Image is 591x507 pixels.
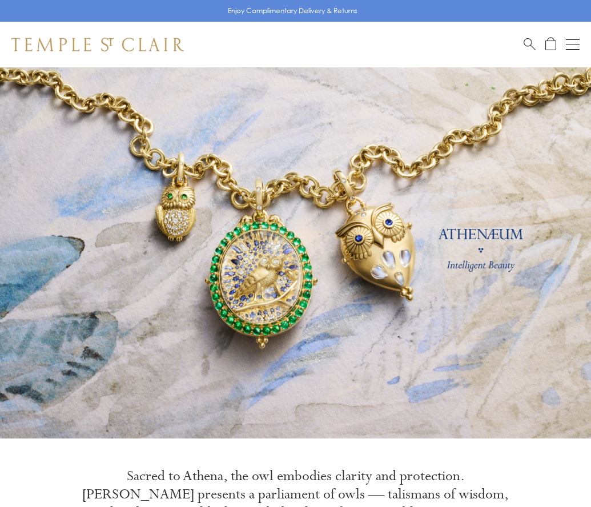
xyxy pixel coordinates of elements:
p: Enjoy Complimentary Delivery & Returns [228,5,357,17]
a: Open Shopping Bag [545,37,556,51]
img: Temple St. Clair [11,38,184,51]
a: Search [524,37,536,51]
button: Open navigation [566,38,580,51]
